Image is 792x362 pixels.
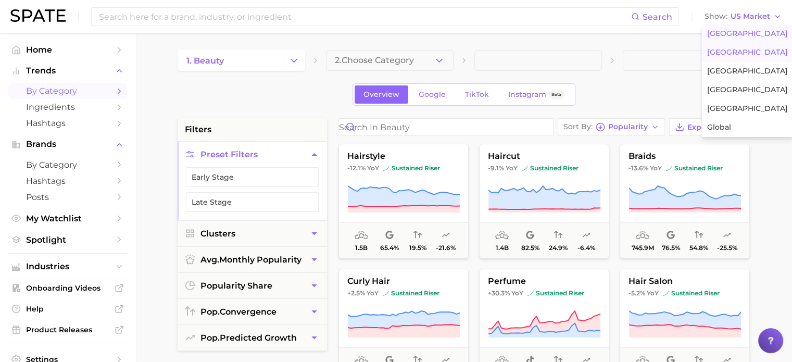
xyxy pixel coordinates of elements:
img: sustained riser [666,165,672,171]
span: 1.4b [495,244,508,252]
abbr: average [200,255,219,265]
button: pop.predicted growth [178,325,327,351]
span: [GEOGRAPHIC_DATA] [707,48,788,57]
span: Overview [363,90,399,99]
span: Show [705,14,727,19]
span: convergence [200,307,276,317]
span: -9.1% [488,164,504,172]
span: Global [707,123,731,132]
span: YoY [367,289,379,297]
span: -6.4% [577,244,595,252]
span: haircut [480,152,609,161]
span: Brands [26,140,109,149]
span: Popularity [608,124,648,130]
span: YoY [506,164,518,172]
a: Overview [355,85,408,104]
span: filters [185,123,211,136]
a: by Category [8,157,127,173]
span: +2.5% [347,289,365,297]
span: popularity share: Google [526,229,534,242]
a: Home [8,42,127,58]
span: YoY [367,164,379,172]
input: Search here for a brand, industry, or ingredient [98,8,631,26]
a: Product Releases [8,322,127,338]
span: monthly popularity [200,255,301,265]
span: Google [419,90,446,99]
span: Onboarding Videos [26,283,109,293]
abbr: popularity index [200,333,220,343]
button: Preset Filters [178,142,327,167]
span: popularity convergence: Low Convergence [554,229,562,242]
span: popularity predicted growth: Uncertain [582,229,590,242]
span: by Category [26,160,109,170]
button: hairstyle-12.1% YoYsustained risersustained riser1.5b65.4%19.5%-21.6% [338,144,469,258]
span: YoY [511,289,523,297]
span: 82.5% [521,244,539,252]
button: Trends [8,63,127,79]
span: 54.8% [689,244,708,252]
span: [GEOGRAPHIC_DATA] [707,29,788,38]
span: Sort By [563,124,593,130]
span: Trends [26,66,109,76]
span: -25.5% [716,244,737,252]
a: Onboarding Videos [8,280,127,296]
a: Hashtags [8,115,127,131]
span: TikTok [465,90,489,99]
span: sustained riser [527,289,584,297]
button: Early Stage [186,167,319,187]
span: Spotlight [26,235,109,245]
span: by Category [26,86,109,96]
span: braids [620,152,749,161]
a: Hashtags [8,173,127,189]
span: average monthly popularity: Very High Popularity [355,229,368,242]
span: Home [26,45,109,55]
img: sustained riser [527,290,534,296]
button: Clusters [178,221,327,246]
span: Industries [26,262,109,271]
span: sustained riser [383,289,439,297]
span: Beta [551,90,561,99]
button: Industries [8,259,127,274]
span: YoY [647,289,659,297]
button: popularity share [178,273,327,298]
img: sustained riser [522,165,528,171]
a: My Watchlist [8,210,127,227]
input: Search in beauty [339,119,553,135]
a: Ingredients [8,99,127,115]
a: Help [8,301,127,317]
span: 1.5b [355,244,368,252]
span: Hashtags [26,118,109,128]
span: perfume [480,277,609,286]
span: +30.3% [488,289,510,297]
span: Instagram [508,90,546,99]
span: YoY [650,164,662,172]
span: [GEOGRAPHIC_DATA] [707,104,788,113]
button: pop.convergence [178,299,327,324]
abbr: popularity index [200,307,220,317]
span: popularity predicted growth: Uncertain [442,229,450,242]
span: popularity share: Google [385,229,394,242]
span: popularity convergence: Medium Convergence [695,229,703,242]
span: popularity share: Google [667,229,675,242]
span: average monthly popularity: Very High Popularity [495,229,509,242]
img: sustained riser [663,290,669,296]
span: Hashtags [26,176,109,186]
button: 2.Choose Category [326,50,454,71]
img: sustained riser [383,290,389,296]
span: -5.2% [628,289,645,297]
span: Clusters [200,229,235,239]
span: 65.4% [380,244,399,252]
span: 76.5% [661,244,680,252]
button: ShowUS Market [702,10,784,23]
button: Change Category [283,50,305,71]
span: sustained riser [383,164,440,172]
span: curly hair [339,277,468,286]
span: popularity share [200,281,272,291]
span: My Watchlist [26,214,109,223]
span: Search [643,12,672,22]
button: avg.monthly popularity [178,247,327,272]
span: 24.9% [549,244,568,252]
span: [GEOGRAPHIC_DATA] [707,85,788,94]
span: predicted growth [200,333,297,343]
span: Help [26,304,109,314]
